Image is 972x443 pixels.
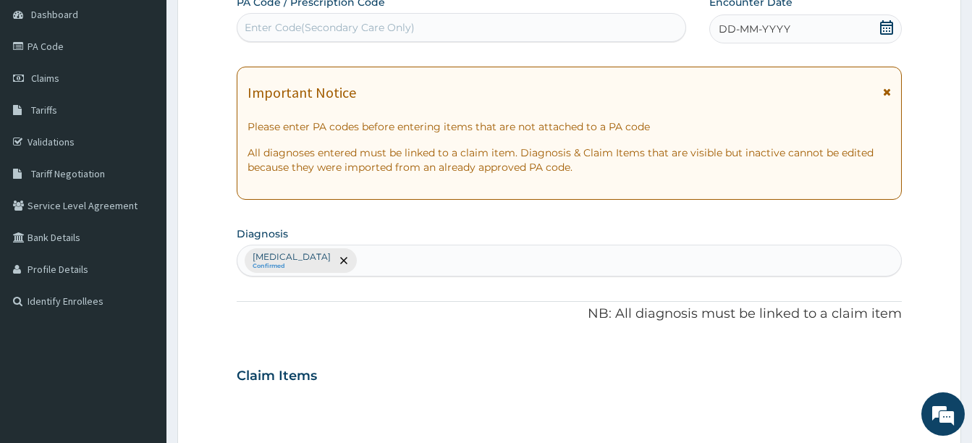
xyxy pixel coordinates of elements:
span: Tariff Negotiation [31,167,105,180]
span: We're online! [84,130,200,277]
div: Enter Code(Secondary Care Only) [245,20,415,35]
span: Tariffs [31,104,57,117]
div: Minimize live chat window [237,7,272,42]
span: DD-MM-YYYY [719,22,790,36]
img: d_794563401_company_1708531726252_794563401 [27,72,59,109]
div: Chat with us now [75,81,243,100]
textarea: Type your message and hit 'Enter' [7,292,276,342]
h1: Important Notice [248,85,356,101]
p: Please enter PA codes before entering items that are not attached to a PA code [248,119,891,134]
span: Dashboard [31,8,78,21]
h3: Claim Items [237,368,317,384]
p: NB: All diagnosis must be linked to a claim item [237,305,902,324]
span: Claims [31,72,59,85]
p: All diagnoses entered must be linked to a claim item. Diagnosis & Claim Items that are visible bu... [248,145,891,174]
label: Diagnosis [237,227,288,241]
